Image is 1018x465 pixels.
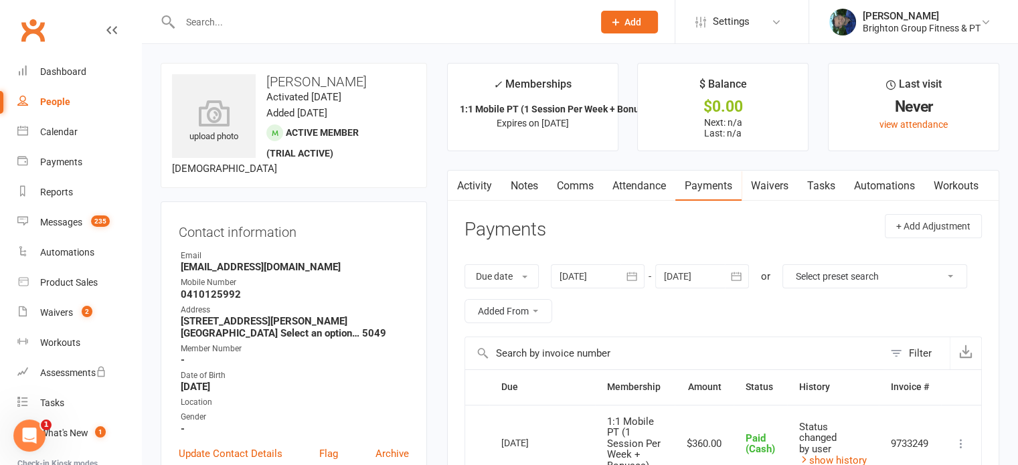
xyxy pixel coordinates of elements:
span: [DEMOGRAPHIC_DATA] [172,163,277,175]
div: Payments [40,157,82,167]
div: Member Number [181,343,409,355]
a: Messages 235 [17,207,141,238]
a: Payments [675,171,742,201]
a: Comms [547,171,603,201]
a: Automations [17,238,141,268]
a: Clubworx [16,13,50,47]
a: Waivers 2 [17,298,141,328]
span: 2 [82,306,92,317]
time: Activated [DATE] [266,91,341,103]
span: 1 [41,420,52,430]
input: Search... [176,13,584,31]
th: Status [734,370,787,404]
th: Amount [675,370,734,404]
a: Notes [501,171,547,201]
div: $0.00 [650,100,796,114]
div: [DATE] [501,432,563,453]
div: Filter [909,345,932,361]
span: Paid (Cash) [746,432,775,456]
iframe: Intercom live chat [13,420,46,452]
strong: 0410125992 [181,288,409,300]
strong: [DATE] [181,381,409,393]
strong: [STREET_ADDRESS][PERSON_NAME][GEOGRAPHIC_DATA] Select an option… 5049 [181,315,409,339]
a: Reports [17,177,141,207]
div: Workouts [40,337,80,348]
a: Dashboard [17,57,141,87]
div: Calendar [40,126,78,137]
a: Workouts [17,328,141,358]
a: People [17,87,141,117]
span: Settings [713,7,750,37]
div: Assessments [40,367,106,378]
a: Waivers [742,171,798,201]
a: Payments [17,147,141,177]
h3: [PERSON_NAME] [172,74,416,89]
a: view attendance [879,119,948,130]
a: Flag [319,446,338,462]
div: What's New [40,428,88,438]
h3: Contact information [179,219,409,240]
div: or [761,268,770,284]
div: Last visit [886,76,942,100]
th: Due [489,370,595,404]
div: Mobile Number [181,276,409,289]
a: Calendar [17,117,141,147]
div: Reports [40,187,73,197]
p: Next: n/a Last: n/a [650,117,796,138]
div: Messages [40,217,82,227]
th: History [787,370,879,404]
button: + Add Adjustment [885,214,982,238]
div: Brighton Group Fitness & PT [863,22,981,34]
button: Add [601,11,658,33]
div: Tasks [40,397,64,408]
div: Email [181,250,409,262]
div: [PERSON_NAME] [863,10,981,22]
div: $ Balance [699,76,747,100]
strong: - [181,354,409,366]
div: Waivers [40,307,73,318]
input: Search by invoice number [465,337,883,369]
img: thumb_image1560898922.png [829,9,856,35]
div: People [40,96,70,107]
div: Dashboard [40,66,86,77]
a: Assessments [17,358,141,388]
div: Address [181,304,409,316]
a: Tasks [17,388,141,418]
h3: Payments [464,219,546,240]
span: 235 [91,215,110,227]
strong: [EMAIL_ADDRESS][DOMAIN_NAME] [181,261,409,273]
a: Product Sales [17,268,141,298]
span: Add [624,17,641,27]
span: Expires on [DATE] [497,118,569,128]
a: Update Contact Details [179,446,282,462]
span: 1 [95,426,106,438]
a: What's New1 [17,418,141,448]
span: Active member (trial active) [266,127,359,159]
div: Gender [181,411,409,424]
div: upload photo [172,100,256,144]
time: Added [DATE] [266,107,327,119]
div: Memberships [493,76,572,100]
a: Tasks [798,171,845,201]
span: Status changed by user [799,421,837,455]
a: Activity [448,171,501,201]
a: Automations [845,171,924,201]
div: Never [841,100,987,114]
div: Date of Birth [181,369,409,382]
i: ✓ [493,78,502,91]
a: Attendance [603,171,675,201]
div: Product Sales [40,277,98,288]
th: Invoice # [879,370,941,404]
button: Added From [464,299,552,323]
a: Workouts [924,171,988,201]
strong: 1:1 Mobile PT (1 Session Per Week + Bonuse... [460,104,657,114]
th: Membership [595,370,675,404]
a: Archive [375,446,409,462]
strong: - [181,423,409,435]
button: Due date [464,264,539,288]
div: Location [181,396,409,409]
button: Filter [883,337,950,369]
div: Automations [40,247,94,258]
